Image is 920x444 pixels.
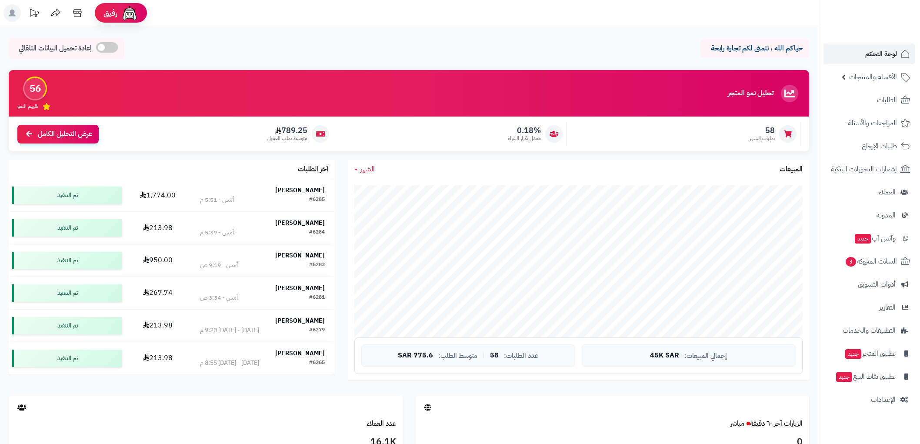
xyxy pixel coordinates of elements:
[780,166,803,174] h3: المبيعات
[504,352,538,360] span: عدد الطلبات:
[121,4,138,22] img: ai-face.png
[298,166,328,174] h3: آخر الطلبات
[367,418,396,429] a: عدد العملاء
[823,113,915,134] a: المراجعات والأسئلة
[309,228,325,237] div: #6284
[879,301,896,314] span: التقارير
[275,218,325,227] strong: [PERSON_NAME]
[275,316,325,325] strong: [PERSON_NAME]
[125,342,190,374] td: 213.98
[823,90,915,110] a: الطلبات
[877,209,896,221] span: المدونة
[360,164,375,174] span: الشهر
[831,163,897,175] span: إشعارات التحويلات البنكية
[730,418,803,429] a: الزيارات آخر ٦٠ دقيقةمباشر
[17,125,99,144] a: عرض التحليل الكامل
[823,205,915,226] a: المدونة
[275,186,325,195] strong: [PERSON_NAME]
[854,232,896,244] span: وآتس آب
[877,94,897,106] span: الطلبات
[871,394,896,406] span: الإعدادات
[309,294,325,302] div: #6281
[823,159,915,180] a: إشعارات التحويلات البنكية
[438,352,477,360] span: متوسط الطلب:
[275,284,325,293] strong: [PERSON_NAME]
[309,196,325,204] div: #6285
[823,297,915,318] a: التقارير
[879,186,896,198] span: العملاء
[275,251,325,260] strong: [PERSON_NAME]
[17,103,38,110] span: تقييم النمو
[12,252,122,269] div: تم التنفيذ
[12,187,122,204] div: تم التنفيذ
[707,43,803,53] p: حياكم الله ، نتمنى لكم تجارة رابحة
[309,326,325,335] div: #6279
[508,135,541,142] span: معدل تكرار الشراء
[684,352,727,360] span: إجمالي المبيعات:
[12,219,122,237] div: تم التنفيذ
[855,234,871,244] span: جديد
[823,136,915,157] a: طلبات الإرجاع
[843,324,896,337] span: التطبيقات والخدمات
[38,129,92,139] span: عرض التحليل الكامل
[862,140,897,152] span: طلبات الإرجاع
[836,372,852,382] span: جديد
[200,326,259,335] div: [DATE] - [DATE] 9:20 م
[848,117,897,129] span: المراجعات والأسئلة
[200,359,259,367] div: [DATE] - [DATE] 8:55 م
[267,126,307,135] span: 789.25
[823,251,915,272] a: السلات المتروكة3
[730,418,744,429] small: مباشر
[125,244,190,277] td: 950.00
[823,343,915,364] a: تطبيق المتجرجديد
[103,8,117,18] span: رفيق
[12,350,122,367] div: تم التنفيذ
[354,164,375,174] a: الشهر
[728,90,773,97] h3: تحليل نمو المتجر
[200,261,238,270] div: أمس - 9:19 ص
[846,257,856,267] span: 3
[490,352,499,360] span: 58
[845,255,897,267] span: السلات المتروكة
[309,261,325,270] div: #6283
[861,22,912,40] img: logo-2.png
[823,274,915,295] a: أدوات التسويق
[750,126,775,135] span: 58
[823,228,915,249] a: وآتس آبجديد
[823,182,915,203] a: العملاء
[823,43,915,64] a: لوحة التحكم
[309,359,325,367] div: #6265
[508,126,541,135] span: 0.18%
[125,277,190,309] td: 267.74
[483,352,485,359] span: |
[12,284,122,302] div: تم التنفيذ
[200,228,234,237] div: أمس - 5:39 م
[835,371,896,383] span: تطبيق نقاط البيع
[125,212,190,244] td: 213.98
[275,349,325,358] strong: [PERSON_NAME]
[125,179,190,211] td: 1,774.00
[200,294,238,302] div: أمس - 3:34 ص
[844,347,896,360] span: تطبيق المتجر
[125,310,190,342] td: 213.98
[823,389,915,410] a: الإعدادات
[823,320,915,341] a: التطبيقات والخدمات
[845,349,861,359] span: جديد
[823,366,915,387] a: تطبيق نقاط البيعجديد
[12,317,122,334] div: تم التنفيذ
[19,43,92,53] span: إعادة تحميل البيانات التلقائي
[200,196,234,204] div: أمس - 5:51 م
[858,278,896,290] span: أدوات التسويق
[865,48,897,60] span: لوحة التحكم
[267,135,307,142] span: متوسط طلب العميل
[750,135,775,142] span: طلبات الشهر
[650,352,679,360] span: 45K SAR
[23,4,45,24] a: تحديثات المنصة
[849,71,897,83] span: الأقسام والمنتجات
[398,352,433,360] span: 775.6 SAR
